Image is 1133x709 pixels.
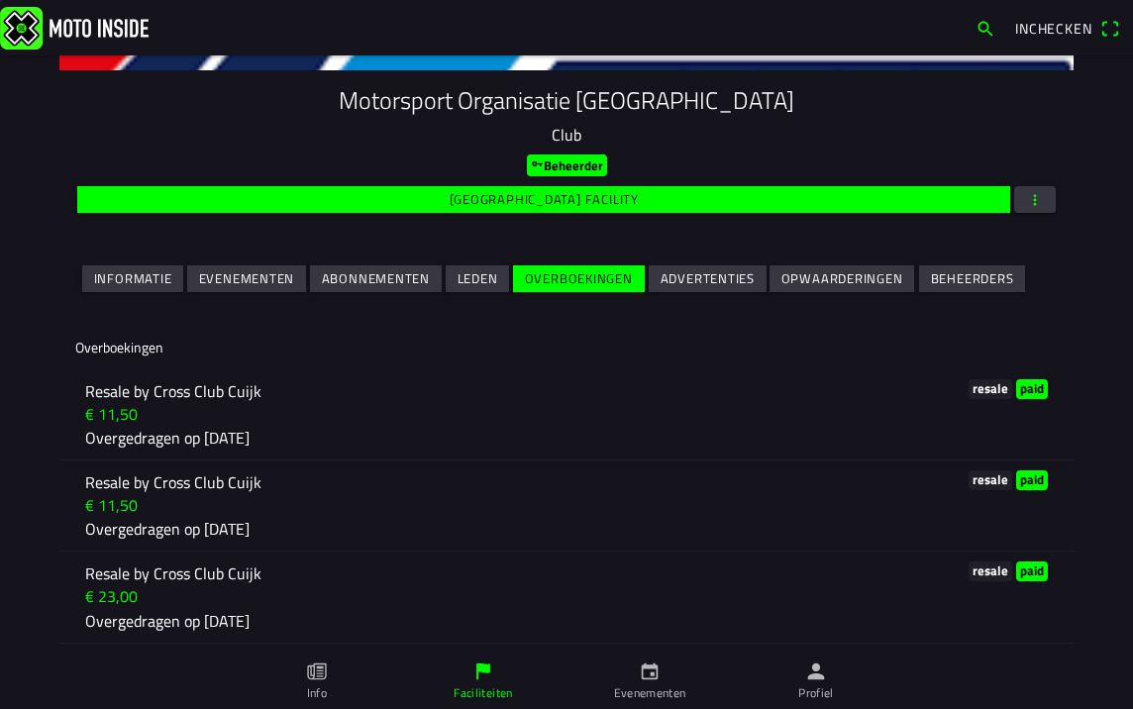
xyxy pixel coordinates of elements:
[531,157,544,170] ion-icon: key
[77,186,1010,213] ion-button: [GEOGRAPHIC_DATA] facility
[85,470,885,494] p: Resale by Cross Club Cuijk
[649,265,767,292] ion-button: Advertenties
[1016,379,1048,399] ion-badge: paid
[969,379,1012,399] ion-badge: resale
[82,265,183,292] ion-button: Informatie
[966,11,1005,45] a: search
[310,265,442,292] ion-button: Abonnementen
[85,379,885,403] p: Resale by Cross Club Cuijk
[85,518,885,542] p: Overgedragen op [DATE]
[1005,11,1129,45] a: Incheckenqr scanner
[75,86,1058,115] h1: Motorsport Organisatie [GEOGRAPHIC_DATA]
[472,660,494,682] ion-icon: flag
[919,265,1025,292] ion-button: Beheerders
[85,562,885,586] p: Resale by Cross Club Cuijk
[798,684,834,702] ion-label: Profiel
[85,426,885,450] p: Overgedragen op [DATE]
[454,684,512,702] ion-label: Faciliteiten
[85,588,885,607] h2: € 23,00
[187,265,306,292] ion-button: Evenementen
[805,660,827,682] ion-icon: person
[307,684,327,702] ion-label: Info
[306,660,328,682] ion-icon: paper
[1016,470,1048,490] ion-badge: paid
[75,337,163,357] ion-label: Overboekingen
[969,562,1012,582] ion-badge: resale
[639,660,661,682] ion-icon: calendar
[969,470,1012,490] ion-badge: resale
[513,265,645,292] ion-button: Overboekingen
[446,265,509,292] ion-button: Leden
[527,154,607,176] ion-badge: Beheerder
[1016,562,1048,582] ion-badge: paid
[85,405,885,424] h2: € 11,50
[85,496,885,515] h2: € 11,50
[85,609,885,633] p: Overgedragen op [DATE]
[770,265,914,292] ion-button: Opwaarderingen
[75,123,1058,147] p: Club
[614,684,686,702] ion-label: Evenementen
[1015,18,1092,39] span: Inchecken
